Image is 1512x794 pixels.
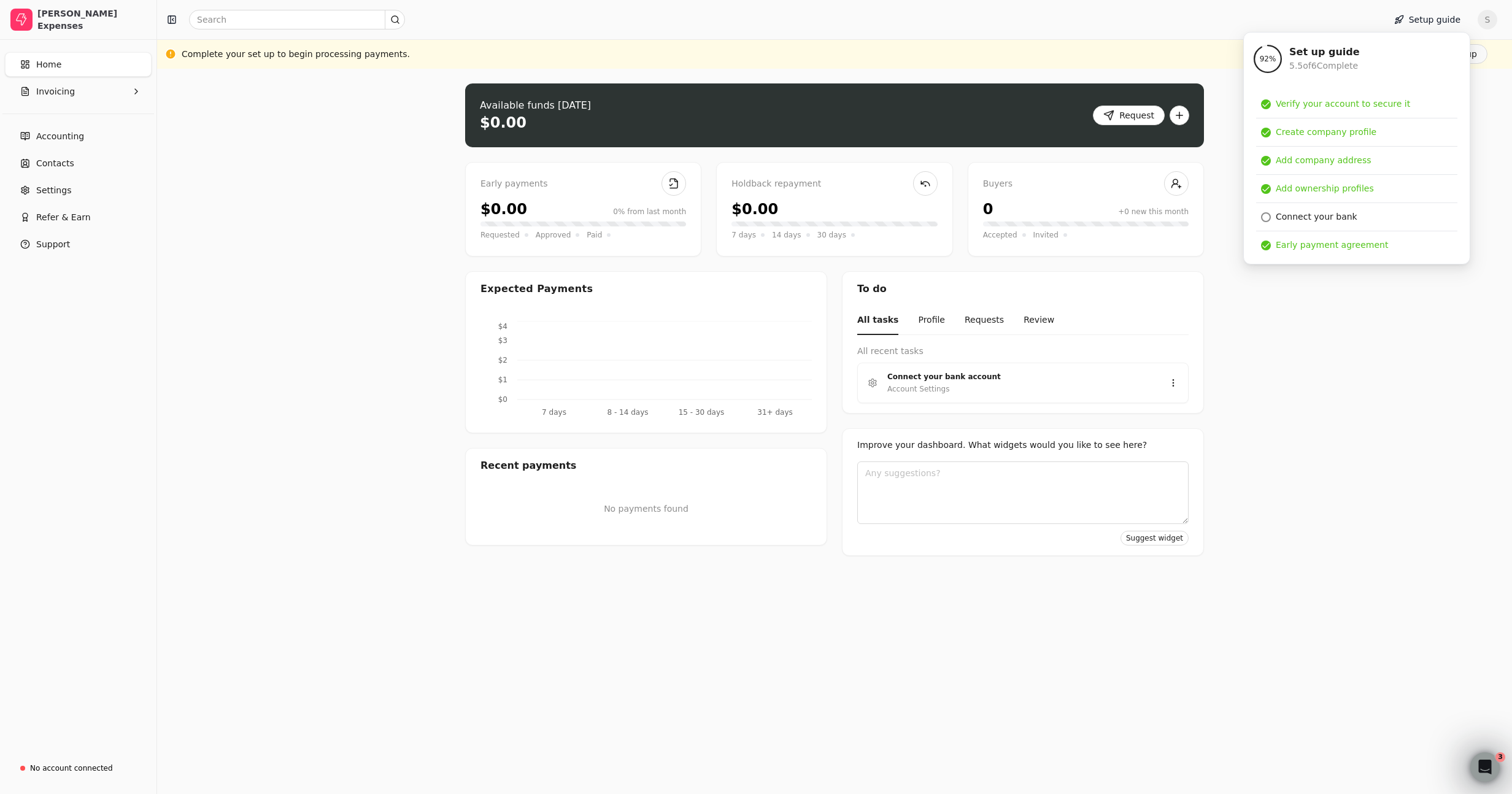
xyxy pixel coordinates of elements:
tspan: $2 [498,356,507,364]
tspan: 31+ days [757,408,792,417]
span: 3 [1495,752,1505,762]
div: Connect your bank [1276,210,1357,223]
button: Requests [965,306,1004,335]
div: 0 [983,198,993,220]
div: $0.00 [480,198,527,220]
tspan: 8 - 14 days [607,408,648,417]
input: Search [189,10,405,29]
div: Early payment agreement [1276,239,1388,252]
button: Invoicing [5,79,152,104]
button: Refer & Earn [5,205,152,229]
a: Settings [5,178,152,202]
span: 7 days [731,229,756,241]
span: Invited [1033,229,1059,241]
span: Settings [36,184,71,197]
span: Contacts [36,157,74,170]
div: Recent payments [466,449,827,483]
div: Buyers [983,177,1189,191]
div: To do [843,272,1203,306]
div: Set up guide [1289,45,1360,60]
div: Create company profile [1276,126,1376,139]
div: Add ownership profiles [1276,182,1374,195]
a: Accounting [5,124,152,148]
span: Support [36,238,70,251]
div: Connect your bank account [887,371,1149,383]
div: $0.00 [731,198,778,220]
div: 0% from last month [613,206,686,217]
div: Verify your account to secure it [1276,98,1410,110]
button: Setup guide [1384,10,1470,29]
button: S [1478,10,1497,29]
div: $0.00 [480,113,526,133]
div: No account connected [30,763,113,774]
div: Setup guide [1243,32,1470,264]
div: Improve your dashboard. What widgets would you like to see here? [857,439,1189,452]
button: Support [5,232,152,256]
div: 5.5 of 6 Complete [1289,60,1360,72]
div: Early payments [480,177,686,191]
tspan: 7 days [542,408,566,417]
a: Home [5,52,152,77]
button: Profile [918,306,945,335]
div: +0 new this month [1118,206,1189,217]
a: No account connected [5,757,152,779]
span: 14 days [772,229,801,241]
a: Contacts [5,151,152,175]
div: Account Settings [887,383,949,395]
button: Review [1024,306,1054,335]
tspan: $1 [498,376,507,384]
button: All tasks [857,306,898,335]
span: Refer & Earn [36,211,91,224]
span: Approved [536,229,571,241]
button: Suggest widget [1120,531,1189,545]
div: [PERSON_NAME] Expenses [37,7,146,32]
span: Accepted [983,229,1017,241]
span: Home [36,58,61,71]
span: 30 days [817,229,846,241]
p: No payments found [480,503,812,515]
div: Expected Payments [480,282,593,296]
span: Requested [480,229,520,241]
tspan: $3 [498,336,507,345]
span: Invoicing [36,85,75,98]
button: Request [1093,106,1165,125]
span: 92 % [1260,53,1276,64]
span: Paid [587,229,602,241]
tspan: $0 [498,395,507,404]
div: Add company address [1276,154,1371,167]
div: Available funds [DATE] [480,98,591,113]
span: Accounting [36,130,84,143]
tspan: $4 [498,322,507,331]
div: Complete your set up to begin processing payments. [182,48,410,61]
tspan: 15 - 30 days [679,408,725,417]
iframe: Intercom live chat [1470,752,1500,782]
div: All recent tasks [857,345,1189,358]
div: Holdback repayment [731,177,937,191]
